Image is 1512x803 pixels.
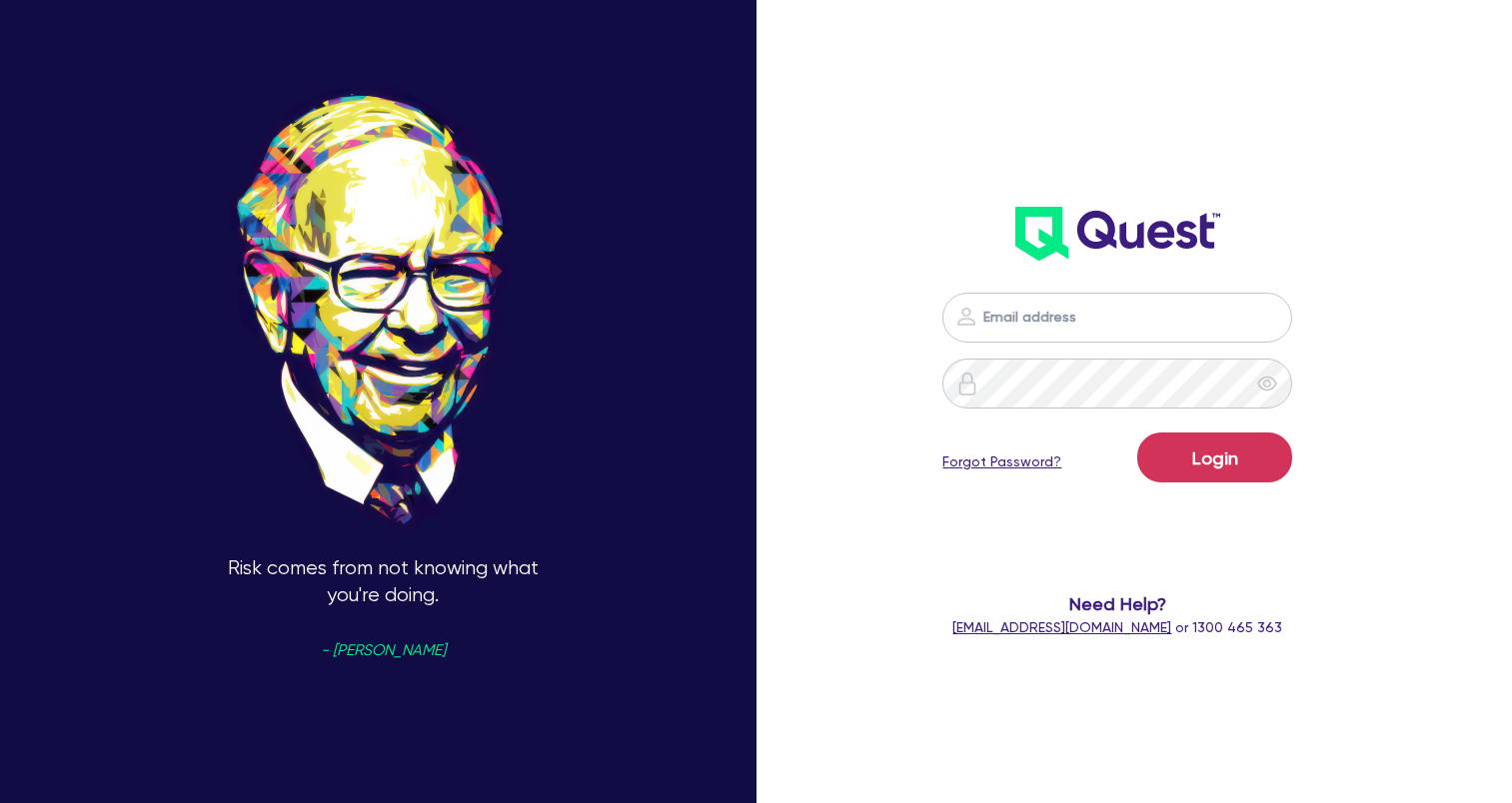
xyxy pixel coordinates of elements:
span: or 1300 465 363 [952,619,1282,635]
img: icon-password [955,372,979,396]
img: wH2k97JdezQIQAAAABJRU5ErkJggg== [1015,207,1220,261]
span: Need Help? [922,590,1314,617]
input: Email address [942,293,1292,343]
a: Forgot Password? [942,451,1061,472]
span: eye [1257,374,1277,394]
img: icon-password [954,305,978,329]
button: Login [1137,432,1292,482]
span: - [PERSON_NAME] [321,643,446,658]
a: [EMAIL_ADDRESS][DOMAIN_NAME] [952,619,1171,635]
